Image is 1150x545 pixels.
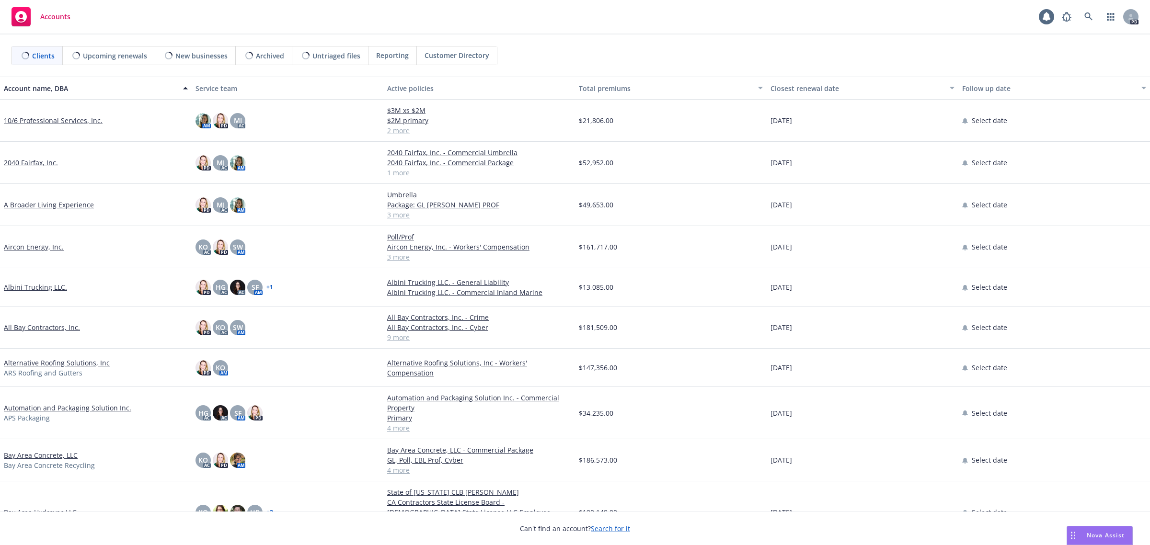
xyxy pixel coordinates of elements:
[387,190,571,200] a: Umbrella
[770,200,792,210] span: [DATE]
[962,83,1136,93] div: Follow up date
[579,507,617,517] span: $190,149.00
[579,242,617,252] span: $161,717.00
[4,282,67,292] a: Albini Trucking LLC.
[387,445,571,455] a: Bay Area Concrete, LLC - Commercial Package
[591,524,630,533] a: Search for it
[216,282,226,292] span: HG
[387,358,571,378] a: Alternative Roofing Solutions, Inc - Workers' Compensation
[4,450,78,460] a: Bay Area Concrete, LLC
[770,455,792,465] span: [DATE]
[32,51,55,61] span: Clients
[4,115,103,125] a: 10/6 Professional Services, Inc.
[198,507,208,517] span: KO
[213,113,228,128] img: photo
[770,83,944,93] div: Closest renewal date
[1067,526,1079,545] div: Drag to move
[579,200,613,210] span: $49,653.00
[387,423,571,433] a: 4 more
[233,242,243,252] span: SW
[234,408,241,418] span: SF
[195,197,211,213] img: photo
[972,200,1007,210] span: Select date
[387,312,571,322] a: All Bay Contractors, Inc. - Crime
[579,455,617,465] span: $186,573.00
[4,242,64,252] a: Aircon Energy, Inc.
[387,115,571,125] a: $2M primary
[4,403,131,413] a: Automation and Packaging Solution Inc.
[4,507,77,517] a: Bay Area Hydrovac LLC
[770,115,792,125] span: [DATE]
[230,505,245,520] img: photo
[579,322,617,332] span: $181,509.00
[4,368,82,378] span: ARS Roofing and Gutters
[387,148,571,158] a: 2040 Fairfax, Inc. - Commercial Umbrella
[770,158,792,168] span: [DATE]
[217,158,225,168] span: MJ
[972,282,1007,292] span: Select date
[387,455,571,465] a: GL, Poll, EBL Prof, Cyber
[387,487,571,497] a: State of [US_STATE] CLB [PERSON_NAME]
[266,284,273,290] a: + 1
[1057,7,1076,26] a: Report a Bug
[387,413,571,423] a: Primary
[213,405,228,420] img: photo
[387,158,571,168] a: 2040 Fairfax, Inc. - Commercial Package
[266,510,273,515] a: + 2
[217,200,225,210] span: MJ
[4,460,95,470] span: Bay Area Concrete Recycling
[579,408,613,418] span: $34,235.00
[387,105,571,115] a: $3M xs $2M
[8,3,74,30] a: Accounts
[195,113,211,128] img: photo
[972,363,1007,373] span: Select date
[230,453,245,468] img: photo
[387,210,571,220] a: 3 more
[387,168,571,178] a: 1 more
[387,332,571,342] a: 9 more
[387,287,571,297] a: Albini Trucking LLC. - Commercial Inland Marine
[579,115,613,125] span: $21,806.00
[972,455,1007,465] span: Select date
[376,50,409,60] span: Reporting
[579,363,617,373] span: $147,356.00
[579,282,613,292] span: $13,085.00
[972,115,1007,125] span: Select date
[312,51,360,61] span: Untriaged files
[195,360,211,375] img: photo
[770,322,792,332] span: [DATE]
[1067,526,1133,545] button: Nova Assist
[425,50,489,60] span: Customer Directory
[198,408,208,418] span: HG
[387,497,571,527] a: CA Contractors State License Board - [DEMOGRAPHIC_DATA] State License LLC Employee Worker Bond
[213,453,228,468] img: photo
[230,280,245,295] img: photo
[213,239,228,255] img: photo
[387,83,571,93] div: Active policies
[1087,531,1125,539] span: Nova Assist
[767,77,958,100] button: Closest renewal date
[230,155,245,170] img: photo
[387,200,571,210] a: Package: GL [PERSON_NAME] PROF
[770,282,792,292] span: [DATE]
[387,393,571,413] a: Automation and Packaging Solution Inc. - Commercial Property
[192,77,383,100] button: Service team
[972,322,1007,332] span: Select date
[579,83,752,93] div: Total premiums
[579,158,613,168] span: $52,952.00
[4,358,110,368] a: Alternative Roofing Solutions, Inc
[770,242,792,252] span: [DATE]
[175,51,228,61] span: New businesses
[770,408,792,418] span: [DATE]
[195,280,211,295] img: photo
[256,51,284,61] span: Archived
[972,242,1007,252] span: Select date
[250,507,260,517] span: HB
[4,413,50,423] span: APS Packaging
[195,155,211,170] img: photo
[4,83,177,93] div: Account name, DBA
